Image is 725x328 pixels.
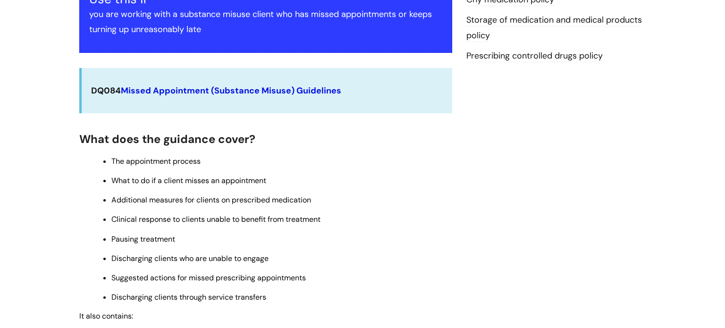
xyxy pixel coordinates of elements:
[79,311,133,321] span: It also contains:
[111,195,311,205] span: Additional measures for clients on prescribed medication
[111,234,175,244] span: Pausing treatment
[79,132,255,146] span: What does the guidance cover?
[121,85,341,96] a: Missed Appointment (Substance Misuse) Guidelines
[111,292,266,302] span: Discharging clients through service transfers
[91,85,121,96] strong: DQ084
[111,273,306,283] span: Suggested actions for missed prescribing appointments
[466,14,642,42] a: Storage of medication and medical products policy
[111,156,201,166] span: The appointment process
[111,253,269,263] span: Discharging clients who are unable to engage
[89,7,442,37] p: you are working with a substance misuse client who has missed appointments or keeps turning up un...
[111,176,266,185] span: What to do if a client misses an appointment
[111,214,320,224] span: Clinical response to clients unable to benefit from treatment
[466,50,603,62] a: Prescribing controlled drugs policy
